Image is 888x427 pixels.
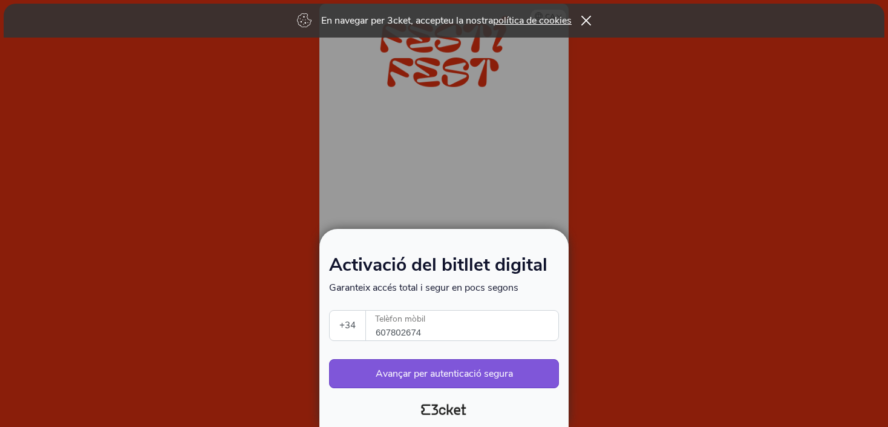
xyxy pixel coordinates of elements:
h1: Activació del bitllet digital [329,257,559,281]
p: Garanteix accés total i segur en pocs segons [329,281,559,294]
button: Avançar per autenticació segura [329,359,559,388]
a: política de cookies [493,14,572,27]
label: Telèfon mòbil [366,311,560,328]
p: En navegar per 3cket, accepteu la nostra [321,14,572,27]
input: Telèfon mòbil [376,311,558,340]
